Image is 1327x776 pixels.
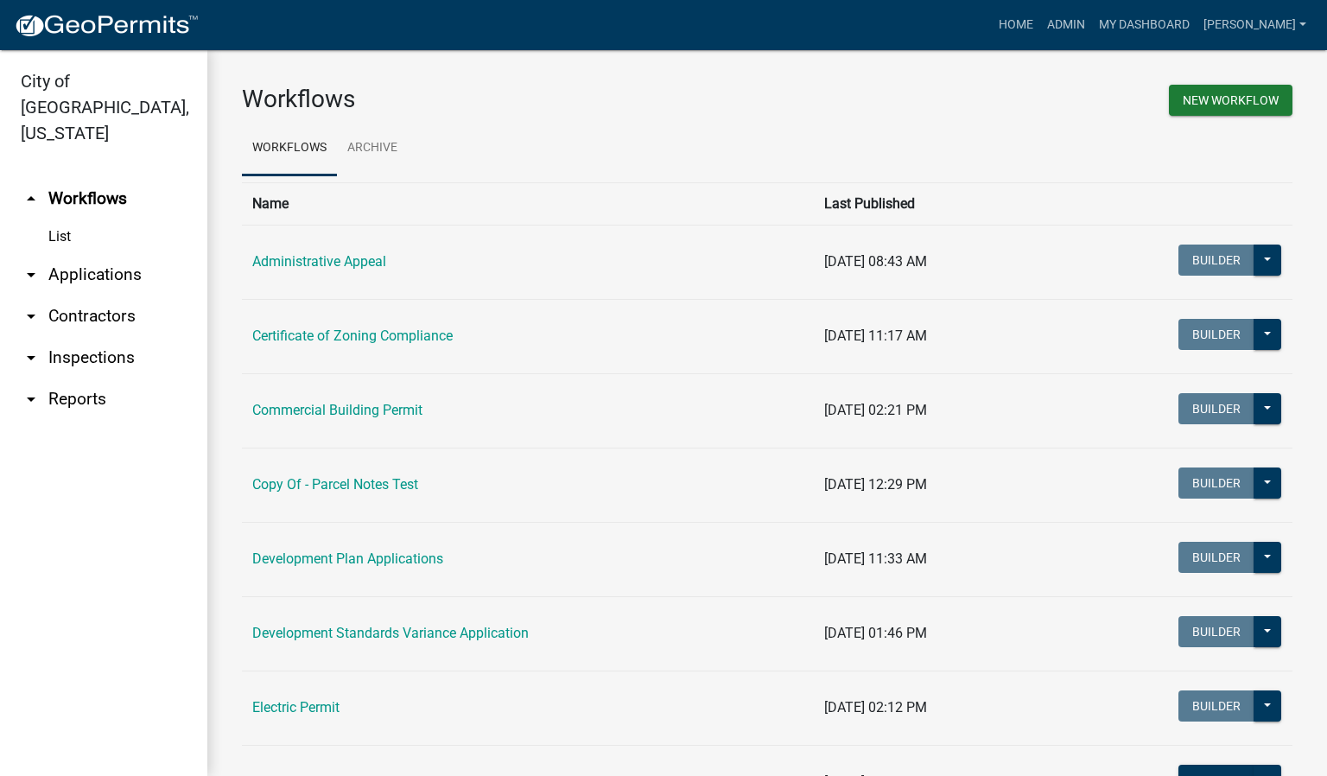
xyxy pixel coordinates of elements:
a: Commercial Building Permit [252,402,422,418]
button: Builder [1178,542,1254,573]
a: My Dashboard [1092,9,1197,41]
button: Builder [1178,616,1254,647]
th: Name [242,182,814,225]
a: Home [992,9,1040,41]
i: arrow_drop_down [21,306,41,327]
a: Development Plan Applications [252,550,443,567]
a: Workflows [242,121,337,176]
span: [DATE] 01:46 PM [824,625,927,641]
button: Builder [1178,468,1254,499]
button: Builder [1178,319,1254,350]
th: Last Published [814,182,1051,225]
a: Electric Permit [252,699,340,716]
h3: Workflows [242,85,754,114]
a: Archive [337,121,408,176]
button: New Workflow [1169,85,1292,116]
span: [DATE] 12:29 PM [824,476,927,493]
button: Builder [1178,393,1254,424]
a: Certificate of Zoning Compliance [252,328,453,344]
a: Admin [1040,9,1092,41]
span: [DATE] 02:12 PM [824,699,927,716]
span: [DATE] 11:17 AM [824,328,927,344]
span: [DATE] 02:21 PM [824,402,927,418]
i: arrow_drop_up [21,188,41,209]
a: Development Standards Variance Application [252,625,529,641]
a: Copy Of - Parcel Notes Test [252,476,418,493]
i: arrow_drop_down [21,347,41,368]
button: Builder [1178,245,1254,276]
i: arrow_drop_down [21,389,41,410]
span: [DATE] 08:43 AM [824,253,927,270]
span: [DATE] 11:33 AM [824,550,927,567]
a: [PERSON_NAME] [1197,9,1313,41]
i: arrow_drop_down [21,264,41,285]
button: Builder [1178,690,1254,722]
a: Administrative Appeal [252,253,386,270]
